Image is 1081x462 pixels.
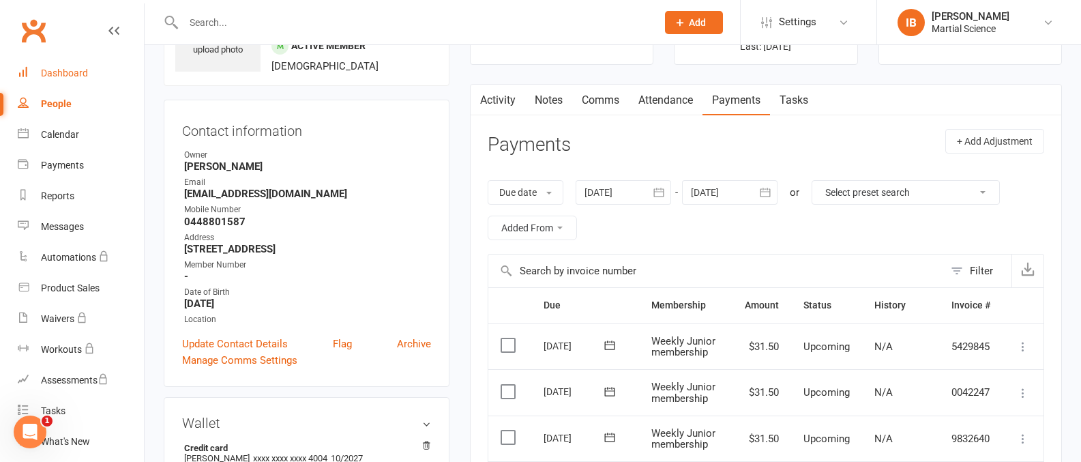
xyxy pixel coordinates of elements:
a: Notes [525,85,572,116]
input: Search by invoice number [488,255,944,287]
div: or [790,184,799,201]
span: 1 [42,416,53,427]
span: Upcoming [803,341,850,353]
a: Waivers [18,304,144,334]
a: Workouts [18,334,144,365]
div: Reports [41,190,74,201]
a: Clubworx [16,14,50,48]
div: Waivers [41,313,74,324]
td: 0042247 [939,369,1003,416]
a: Product Sales [18,273,144,304]
strong: [DATE] [184,298,431,310]
span: Weekly Junior membership [651,335,715,359]
th: Invoice # [939,288,1003,323]
div: Dashboard [41,68,88,78]
span: Upcoming [803,433,850,445]
div: [DATE] [544,427,606,448]
span: N/A [874,386,893,399]
a: People [18,89,144,119]
a: Tasks [770,85,818,116]
button: Filter [944,255,1011,287]
a: Manage Comms Settings [182,352,297,369]
div: Payments [41,160,84,171]
th: Due [531,288,639,323]
a: Attendance [629,85,702,116]
span: Settings [779,7,816,38]
strong: [EMAIL_ADDRESS][DOMAIN_NAME] [184,188,431,200]
div: Workouts [41,344,82,355]
h3: Payments [488,134,571,156]
div: Filter [970,263,993,279]
div: [DATE] [544,335,606,356]
a: Payments [702,85,770,116]
div: Email [184,176,431,189]
td: $31.50 [732,416,791,462]
span: [DEMOGRAPHIC_DATA] [271,60,379,72]
strong: [STREET_ADDRESS] [184,243,431,255]
div: [PERSON_NAME] [932,10,1009,23]
th: Membership [639,288,732,323]
div: Date of Birth [184,286,431,299]
strong: [PERSON_NAME] [184,160,431,173]
a: Payments [18,150,144,181]
span: Upcoming [803,386,850,399]
td: $31.50 [732,323,791,370]
div: IB [898,9,925,36]
button: Due date [488,180,563,205]
div: [DATE] [544,381,606,402]
h3: Wallet [182,416,431,431]
a: Reports [18,181,144,212]
input: Search... [179,13,647,32]
td: $31.50 [732,369,791,416]
a: Dashboard [18,58,144,89]
div: What's New [41,436,90,447]
div: Calendar [41,129,79,140]
div: Automations [41,252,96,263]
button: + Add Adjustment [945,129,1044,154]
span: N/A [874,341,893,353]
a: Activity [471,85,525,116]
a: Calendar [18,119,144,150]
div: Product Sales [41,283,100,293]
th: History [862,288,939,323]
div: Address [184,231,431,244]
td: 9832640 [939,416,1003,462]
a: Assessments [18,365,144,396]
span: Add [689,17,706,28]
div: Martial Science [932,23,1009,35]
a: Tasks [18,396,144,427]
a: What's New [18,427,144,457]
strong: 0448801587 [184,216,431,228]
strong: Credit card [184,443,424,453]
h3: Contact information [182,118,431,139]
span: N/A [874,433,893,445]
div: Location [184,313,431,326]
a: Automations [18,242,144,273]
span: Weekly Junior membership [651,427,715,451]
button: Add [665,11,723,34]
div: Tasks [41,405,65,416]
div: Member Number [184,259,431,272]
div: Mobile Number [184,203,431,216]
a: Messages [18,212,144,242]
th: Amount [732,288,791,323]
a: Flag [333,336,352,352]
span: Active member [291,40,366,51]
div: Messages [41,221,84,232]
div: Owner [184,149,431,162]
div: People [41,98,72,109]
strong: - [184,270,431,283]
a: Comms [572,85,629,116]
td: 5429845 [939,323,1003,370]
button: Added From [488,216,577,240]
th: Status [791,288,862,323]
iframe: Intercom live chat [14,416,46,448]
a: Archive [397,336,431,352]
div: Assessments [41,375,108,386]
span: Weekly Junior membership [651,381,715,405]
a: Update Contact Details [182,336,288,352]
